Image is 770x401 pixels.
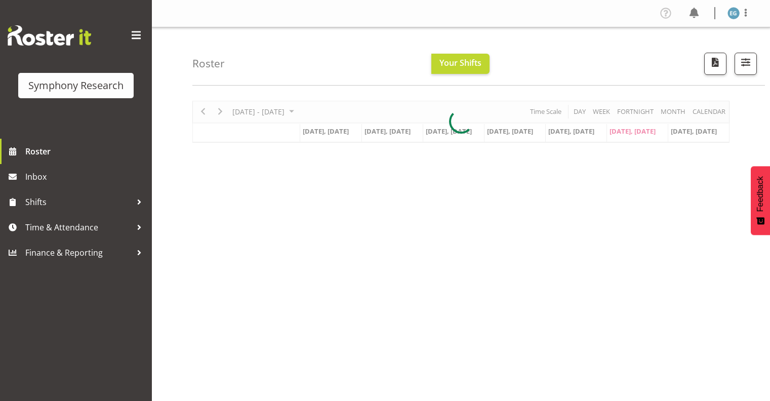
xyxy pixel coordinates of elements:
[25,245,132,260] span: Finance & Reporting
[25,144,147,159] span: Roster
[704,53,726,75] button: Download a PDF of the roster according to the set date range.
[751,166,770,235] button: Feedback - Show survey
[8,25,91,46] img: Rosterit website logo
[25,169,147,184] span: Inbox
[727,7,740,19] img: evelyn-gray1866.jpg
[25,220,132,235] span: Time & Attendance
[439,57,481,68] span: Your Shifts
[25,194,132,210] span: Shifts
[735,53,757,75] button: Filter Shifts
[192,58,225,69] h4: Roster
[756,176,765,212] span: Feedback
[28,78,124,93] div: Symphony Research
[431,54,490,74] button: Your Shifts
